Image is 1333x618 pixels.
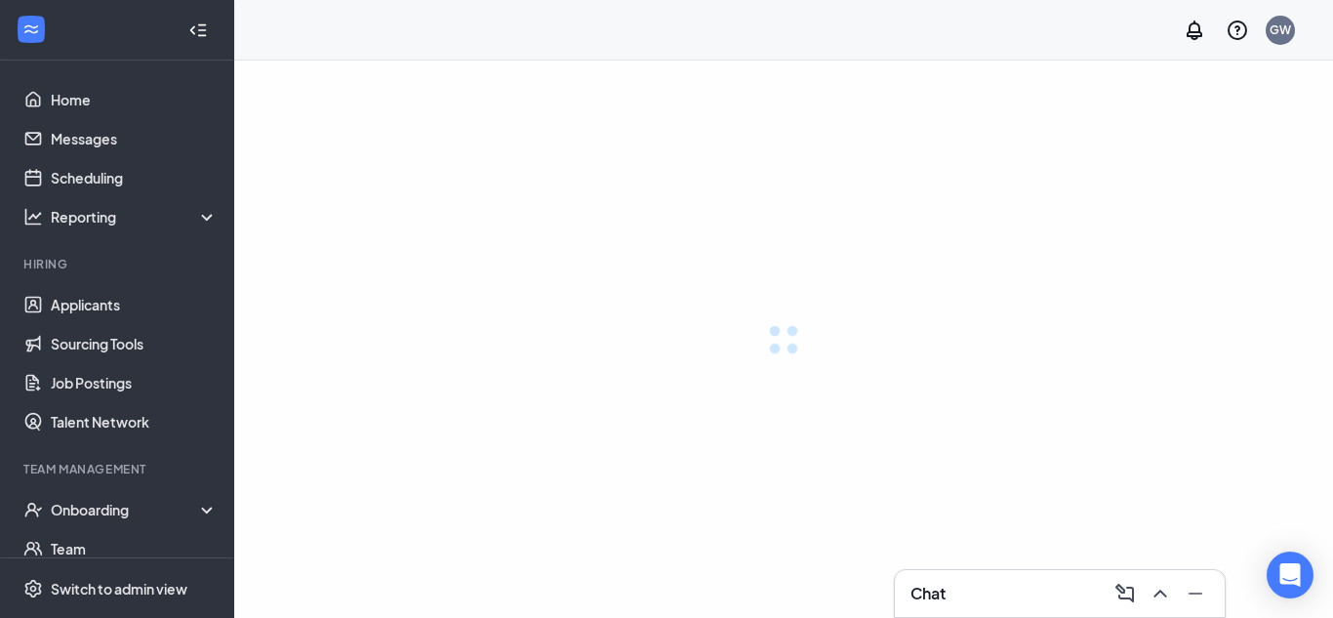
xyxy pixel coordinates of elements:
[1113,582,1137,605] svg: ComposeMessage
[51,324,218,363] a: Sourcing Tools
[51,158,218,197] a: Scheduling
[1267,552,1313,598] div: Open Intercom Messenger
[1178,578,1209,609] button: Minimize
[1270,21,1291,38] div: GW
[1149,582,1172,605] svg: ChevronUp
[1108,578,1139,609] button: ComposeMessage
[51,207,219,227] div: Reporting
[51,80,218,119] a: Home
[51,500,219,519] div: Onboarding
[51,402,218,441] a: Talent Network
[1184,582,1207,605] svg: Minimize
[23,461,214,477] div: Team Management
[1143,578,1174,609] button: ChevronUp
[1183,19,1206,42] svg: Notifications
[51,579,187,598] div: Switch to admin view
[910,583,946,604] h3: Chat
[23,256,214,272] div: Hiring
[51,363,218,402] a: Job Postings
[51,529,218,568] a: Team
[51,119,218,158] a: Messages
[23,579,43,598] svg: Settings
[23,207,43,227] svg: Analysis
[51,285,218,324] a: Applicants
[23,500,43,519] svg: UserCheck
[21,20,41,39] svg: WorkstreamLogo
[1226,19,1249,42] svg: QuestionInfo
[188,21,208,40] svg: Collapse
